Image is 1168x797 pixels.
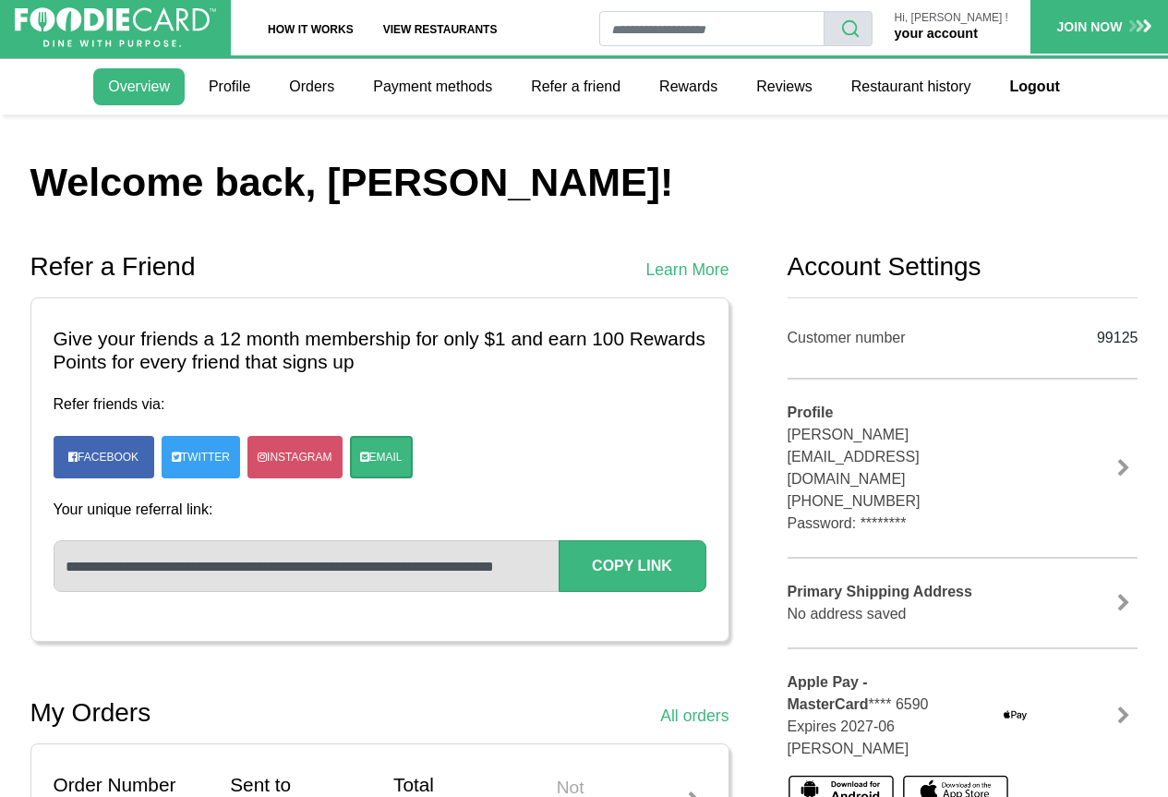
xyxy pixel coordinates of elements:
[54,501,706,518] h4: Your unique referral link:
[15,7,216,48] img: FoodieCard; Eat, Drink, Save, Donate
[788,402,1037,535] div: [PERSON_NAME] [EMAIL_ADDRESS][DOMAIN_NAME] [PHONE_NUMBER] Password: ********
[895,26,978,41] a: your account
[599,11,824,46] input: restaurant search
[788,606,907,622] span: No address saved
[60,441,147,474] a: Facebook
[369,449,403,465] span: Email
[824,11,873,46] button: search
[230,774,366,797] h5: Sent to
[774,671,981,760] div: **** 6590 Expires 2027-06 [PERSON_NAME]
[54,774,203,797] h5: Order Number
[646,258,729,282] a: Learn More
[788,674,869,712] b: Apple Pay - MasterCard
[30,251,196,283] h2: Refer a Friend
[788,251,1138,283] h2: Account Settings
[78,451,138,464] span: Facebook
[837,68,986,105] a: Restaurant history
[1064,320,1138,356] div: 99125
[895,12,1008,24] p: Hi, [PERSON_NAME] !
[660,704,728,728] a: All orders
[788,584,972,599] b: Primary Shipping Address
[181,449,230,465] span: Twitter
[93,68,185,105] a: Overview
[267,449,331,465] span: Instagram
[162,436,240,478] a: Twitter
[788,405,834,420] b: Profile
[274,68,349,105] a: Orders
[741,68,826,105] a: Reviews
[194,68,265,105] a: Profile
[350,436,413,478] a: Email
[516,68,635,105] a: Refer a friend
[788,327,1037,349] div: Customer number
[30,697,151,729] h2: My Orders
[247,436,342,478] a: Instagram
[644,68,732,105] a: Rewards
[54,328,706,374] h3: Give your friends a 12 month membership for only $1 and earn 100 Rewards Points for every friend ...
[995,68,1075,105] a: Logout
[358,68,507,105] a: Payment methods
[393,774,529,797] h5: Total
[30,159,1138,207] h1: Welcome back, [PERSON_NAME]!
[54,395,706,413] h4: Refer friends via:
[559,540,706,592] button: Copy Link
